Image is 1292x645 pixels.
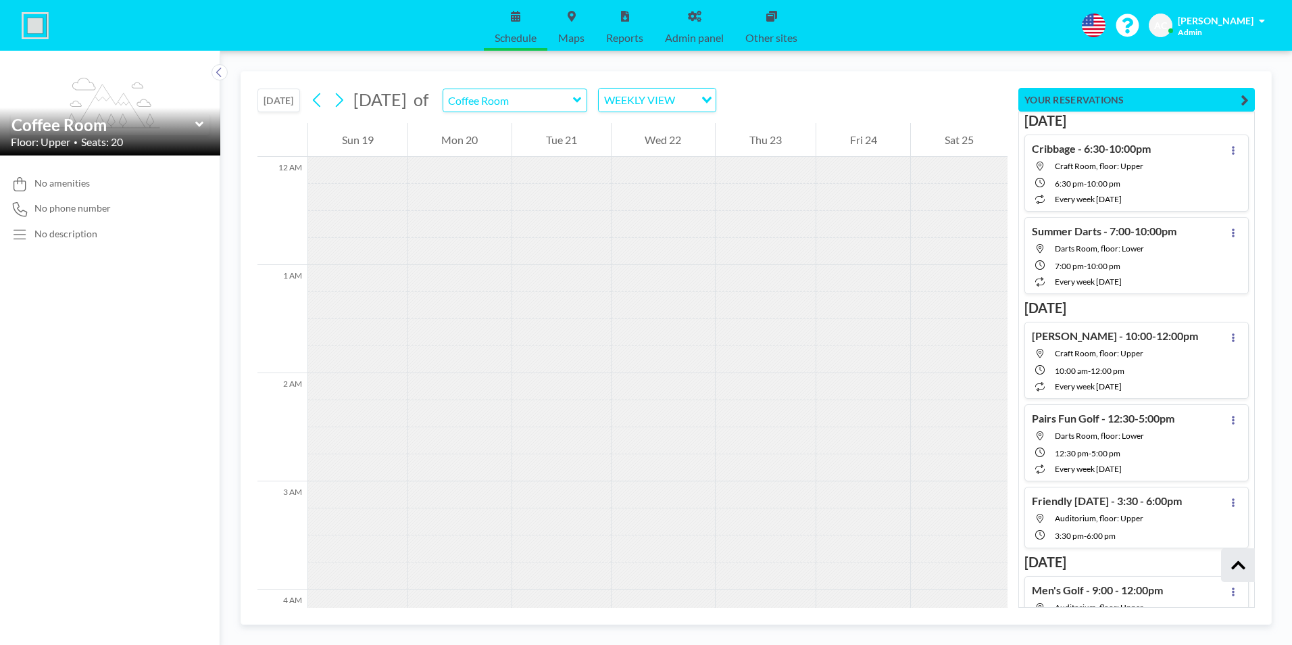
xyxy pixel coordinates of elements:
h3: [DATE] [1024,554,1249,571]
div: 2 AM [257,373,307,481]
span: Craft Room, floor: Upper [1055,348,1143,358]
h4: Friendly [DATE] - 3:30 - 6:00pm [1032,494,1182,508]
div: 3 AM [257,481,307,590]
span: No phone number [34,202,111,214]
span: - [1084,178,1087,189]
span: every week [DATE] [1055,194,1122,204]
span: 10:00 AM [1055,366,1088,376]
span: every week [DATE] [1055,277,1122,287]
input: Coffee Room [443,89,573,112]
h4: Summer Darts - 7:00-10:00pm [1032,224,1176,238]
span: AC [1154,20,1167,32]
div: Sun 19 [308,123,407,157]
span: - [1084,261,1087,271]
span: - [1084,531,1087,541]
span: every week [DATE] [1055,381,1122,391]
img: organization-logo [22,12,49,39]
h4: Men's Golf - 9:00 - 12:00pm [1032,583,1163,597]
span: Maps [558,32,585,43]
h4: [PERSON_NAME] - 10:00-12:00pm [1032,329,1198,343]
div: Tue 21 [512,123,611,157]
span: - [1088,366,1091,376]
span: Schedule [495,32,537,43]
span: 6:30 PM [1055,178,1084,189]
h3: [DATE] [1024,300,1249,316]
div: 1 AM [257,265,307,373]
span: 12:00 PM [1091,366,1124,376]
div: Wed 22 [612,123,716,157]
div: 12 AM [257,157,307,265]
span: 10:00 PM [1087,261,1120,271]
span: 3:30 PM [1055,531,1084,541]
span: Auditorium, floor: Upper [1055,602,1143,613]
span: 5:00 PM [1091,448,1120,458]
span: Admin panel [665,32,724,43]
span: [PERSON_NAME] [1178,15,1253,26]
span: Admin [1178,27,1202,37]
span: Darts Room, floor: Lower [1055,243,1144,254]
span: Seats: 20 [81,135,123,149]
button: [DATE] [257,89,300,112]
span: 12:30 PM [1055,448,1089,458]
span: No amenities [34,177,90,189]
span: Craft Room, floor: Upper [1055,161,1143,171]
span: Darts Room, floor: Lower [1055,431,1144,441]
span: Floor: Upper [11,135,70,149]
span: WEEKLY VIEW [601,91,678,109]
div: Thu 23 [716,123,816,157]
span: - [1089,448,1091,458]
span: 6:00 PM [1087,531,1116,541]
button: YOUR RESERVATIONS [1018,88,1255,112]
span: Auditorium, floor: Upper [1055,513,1143,523]
span: • [74,138,78,147]
span: Reports [606,32,643,43]
div: Search for option [599,89,716,112]
span: 7:00 PM [1055,261,1084,271]
h4: Pairs Fun Golf - 12:30-5:00pm [1032,412,1174,425]
div: Fri 24 [816,123,911,157]
span: every week [DATE] [1055,464,1122,474]
div: Sat 25 [911,123,1008,157]
h4: Cribbage - 6:30-10:00pm [1032,142,1151,156]
input: Coffee Room [11,115,195,135]
h3: [DATE] [1024,112,1249,129]
span: Other sites [745,32,797,43]
div: Mon 20 [408,123,512,157]
span: 10:00 PM [1087,178,1120,189]
div: No description [34,228,97,240]
input: Search for option [679,91,693,109]
span: [DATE] [353,89,407,110]
span: of [414,89,428,110]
